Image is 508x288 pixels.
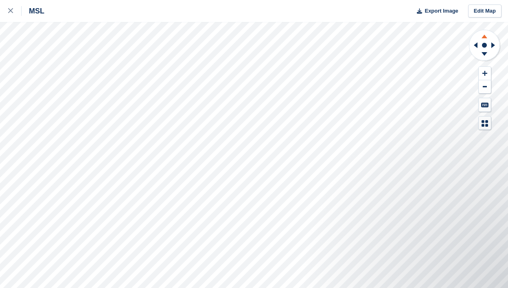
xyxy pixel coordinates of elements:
[425,7,458,15] span: Export Image
[479,67,491,80] button: Zoom In
[468,4,501,18] a: Edit Map
[479,80,491,94] button: Zoom Out
[22,6,44,16] div: MSL
[412,4,458,18] button: Export Image
[479,117,491,130] button: Map Legend
[479,98,491,112] button: Keyboard Shortcuts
